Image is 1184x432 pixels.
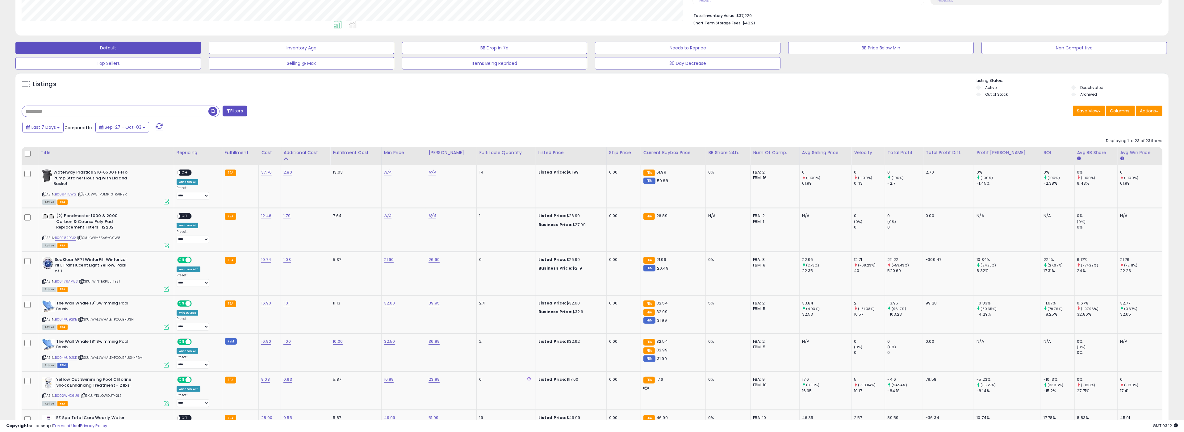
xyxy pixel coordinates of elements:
div: 0% [1077,224,1118,230]
div: 10.34% [977,257,1041,262]
div: -103.23 [888,312,923,317]
span: ON [178,339,186,344]
small: (0%) [854,219,863,224]
small: (24.28%) [981,263,996,268]
span: | SKU: WW-PUMP-STRAINER [77,192,127,197]
span: 61.99 [656,169,666,175]
a: 32.50 [384,338,395,345]
span: | SKU: WINTERPILL-TEST [79,279,120,284]
div: FBM: 5 [753,306,795,312]
button: Columns [1106,106,1135,116]
small: (100%) [892,175,904,180]
small: FBA [643,213,655,220]
a: B002WKO6U6 [55,393,80,398]
small: FBA [643,257,655,264]
div: $32.60 [538,300,602,306]
div: 7.64 [333,213,376,219]
div: Preset: [177,186,217,199]
div: N/A [1120,213,1157,219]
div: ASIN: [42,213,169,247]
div: 2 [854,300,885,306]
b: Total Inventory Value: [693,13,735,18]
span: | SKU: W6-35A6-G9W8 [77,235,120,240]
small: (-100%) [806,175,820,180]
div: $27.99 [538,222,602,228]
b: Business Price: [538,222,572,228]
div: 10.57 [854,312,885,317]
div: -2.7 [888,181,923,186]
div: Amazon AI [177,223,198,228]
div: 271 [479,300,531,306]
small: FBM [643,265,655,271]
div: Total Profit Diff. [926,149,971,156]
a: 16.99 [384,376,394,383]
small: (4.03%) [806,306,820,311]
div: Profit [PERSON_NAME] [977,149,1038,156]
div: ROI [1044,149,1072,156]
a: N/A [429,213,436,219]
div: 0.00 [926,213,969,219]
button: Save View [1073,106,1105,116]
a: 2.80 [283,169,292,175]
div: Total Profit [888,149,921,156]
b: SeaKlear AP71 WinterPill Winterizer Pill, Translucent Light Yellow, Pack of 1 [55,257,130,276]
div: 0% [708,170,746,175]
div: -3.95 [888,300,923,306]
div: FBA: 8 [753,257,795,262]
label: Deactivated [1080,85,1103,90]
span: 50.88 [657,178,668,184]
div: 0.00 [609,257,636,262]
div: $21.9 [538,266,602,271]
a: 16.90 [261,338,271,345]
small: Avg BB Share. [1077,156,1081,161]
span: FBA [57,199,68,205]
p: Listing States: [977,78,1169,84]
small: (-68.23%) [858,263,876,268]
div: 32.77 [1120,300,1162,306]
div: 40 [854,268,885,274]
div: Avg Selling Price [802,149,849,156]
div: Avg BB Share [1077,149,1115,156]
div: Listed Price [538,149,604,156]
div: 0 [888,350,923,355]
img: 41tWAQO6BaL._SL40_.jpg [42,300,55,312]
a: 1.01 [283,300,290,306]
small: FBA [643,309,655,316]
span: 32.99 [656,347,667,353]
div: 0 [888,213,923,219]
button: 30 Day Decrease [595,57,780,69]
small: (0%) [1077,345,1086,350]
div: 24% [1077,268,1118,274]
span: All listings currently available for purchase on Amazon [42,287,56,292]
span: All listings currently available for purchase on Amazon [42,243,56,248]
div: Velocity [854,149,882,156]
small: FBM [225,338,237,345]
div: 211.22 [888,257,923,262]
div: N/A [802,213,847,219]
button: BB Price Below Min [788,42,974,54]
span: | SKU: WALLWHALE-POOLBRUSH-FBM [78,355,143,360]
small: (80.65%) [981,306,997,311]
button: Non Competitive [981,42,1167,54]
a: B004VU92KE [55,317,77,322]
span: Compared to: [65,125,93,131]
div: 5% [708,300,746,306]
button: Needs to Reprice [595,42,780,54]
div: Preset: [177,317,217,330]
div: Amazon AI [177,179,198,185]
a: 26.99 [429,257,440,263]
img: 51-E2st-m-L._SL40_.jpg [42,257,53,269]
div: Title [41,149,171,156]
div: N/A [1044,339,1070,344]
span: All listings currently available for purchase on Amazon [42,199,56,205]
button: Inventory Age [209,42,394,54]
div: 0% [1077,170,1118,175]
div: ASIN: [42,170,169,204]
div: $61.99 [538,170,602,175]
div: 0.67% [1077,300,1118,306]
small: (-2.11%) [1124,263,1137,268]
small: FBA [643,347,655,354]
div: 0% [708,257,746,262]
small: FBA [225,300,236,307]
div: FBA: 2 [753,339,795,344]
